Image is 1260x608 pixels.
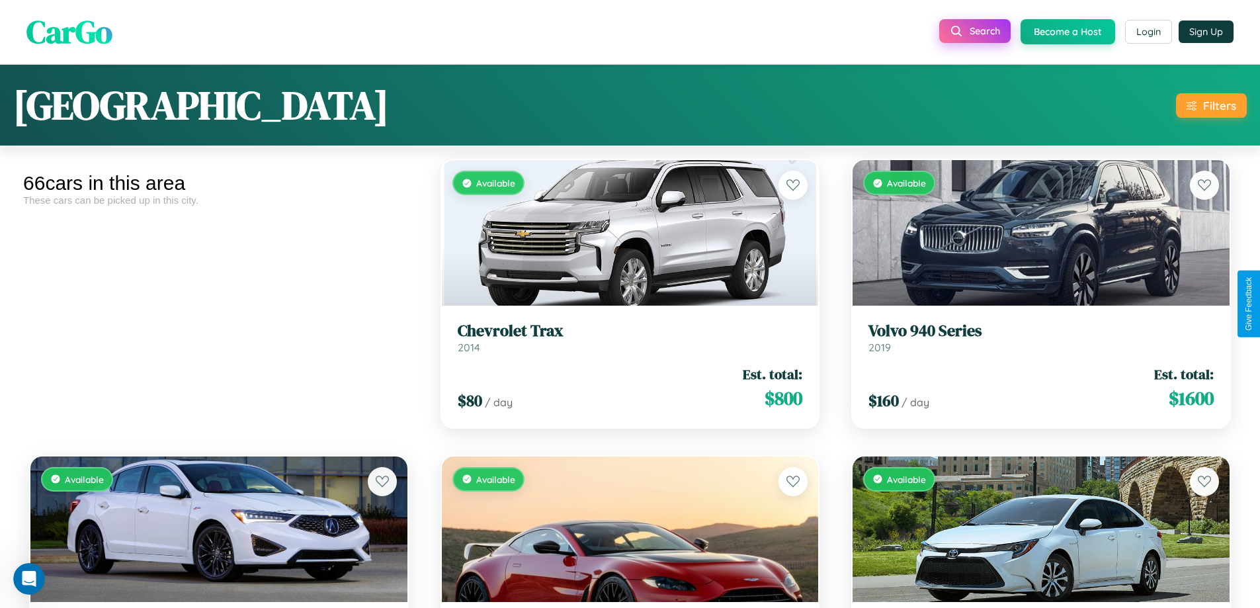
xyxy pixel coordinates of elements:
button: Search [939,19,1011,43]
iframe: Intercom live chat [13,563,45,595]
span: / day [902,396,929,409]
h1: [GEOGRAPHIC_DATA] [13,78,389,132]
span: Available [65,474,104,485]
span: Est. total: [743,365,802,384]
a: Chevrolet Trax2014 [458,322,803,354]
button: Login [1125,20,1172,44]
div: These cars can be picked up in this city. [23,195,415,206]
div: Filters [1203,99,1236,112]
div: Give Feedback [1244,277,1253,331]
span: Available [476,474,515,485]
span: Search [970,25,1000,37]
span: Available [476,177,515,189]
span: $ 800 [765,385,802,412]
a: Volvo 940 Series2019 [868,322,1214,354]
span: CarGo [26,10,112,54]
span: $ 1600 [1169,385,1214,412]
button: Become a Host [1021,19,1115,44]
span: $ 160 [868,390,899,412]
span: / day [485,396,513,409]
span: 2014 [458,341,480,354]
span: Est. total: [1154,365,1214,384]
span: Available [887,177,926,189]
span: 2019 [868,341,891,354]
span: Available [887,474,926,485]
span: $ 80 [458,390,482,412]
h3: Chevrolet Trax [458,322,803,341]
button: Filters [1176,93,1247,118]
button: Sign Up [1179,21,1234,43]
h3: Volvo 940 Series [868,322,1214,341]
div: 66 cars in this area [23,172,415,195]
